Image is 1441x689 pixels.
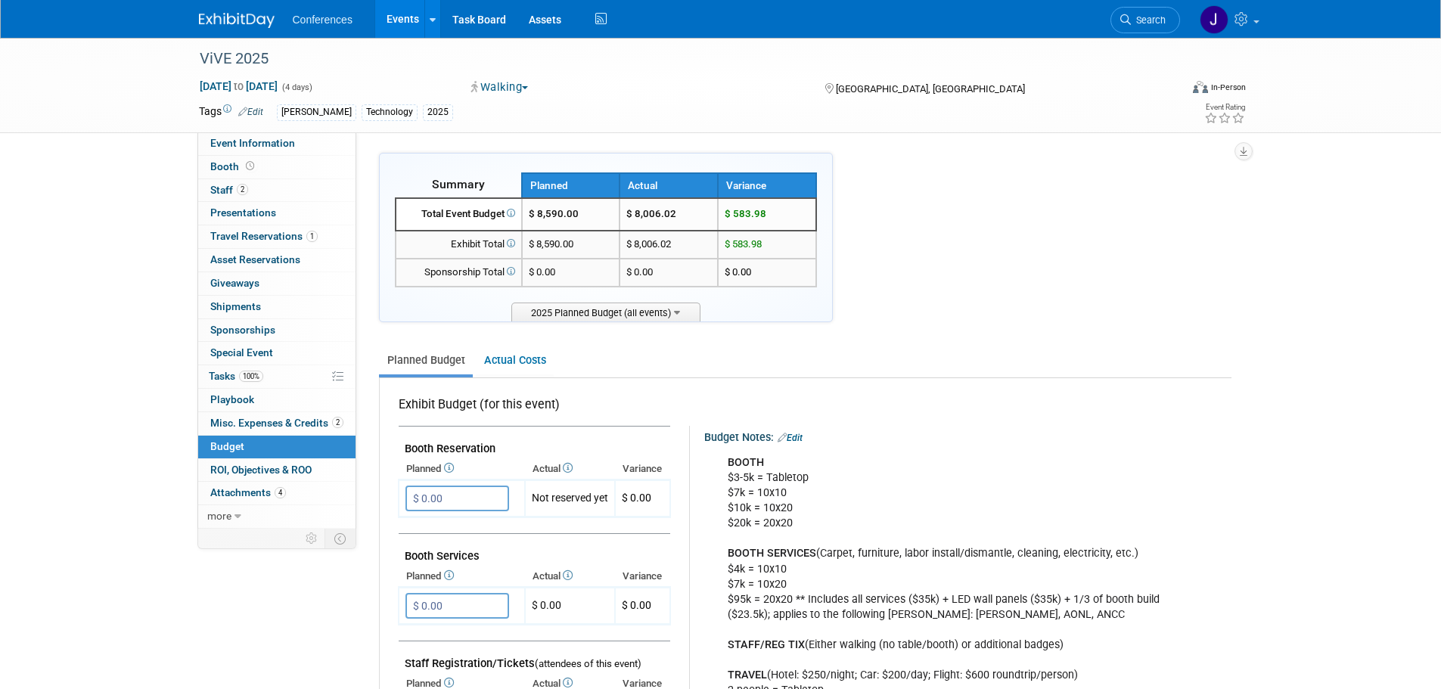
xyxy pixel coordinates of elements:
span: 2 [332,417,343,428]
td: Booth Services [399,534,670,566]
span: Search [1131,14,1166,26]
td: $ 8,006.02 [620,198,718,231]
div: Exhibit Total [402,237,515,252]
span: (4 days) [281,82,312,92]
span: [GEOGRAPHIC_DATA], [GEOGRAPHIC_DATA] [836,83,1025,95]
a: Sponsorships [198,319,356,342]
span: ROI, Objectives & ROO [210,464,312,476]
img: ExhibitDay [199,13,275,28]
span: [DATE] [DATE] [199,79,278,93]
span: $ 0.00 [529,266,555,278]
span: Misc. Expenses & Credits [210,417,343,429]
span: to [231,80,246,92]
span: Conferences [293,14,352,26]
td: Toggle Event Tabs [325,529,356,548]
th: Actual [620,173,718,198]
td: Staff Registration/Tickets [399,641,670,674]
div: In-Person [1210,82,1246,93]
div: [PERSON_NAME] [277,104,356,120]
b: BOOTH SERVICES [728,547,816,560]
a: Giveaways [198,272,356,295]
a: Shipments [198,296,356,318]
span: (attendees of this event) [535,658,641,669]
td: $ 0.00 [525,588,615,625]
a: Booth [198,156,356,178]
button: Walking [466,79,534,95]
span: $ 8,590.00 [529,208,579,219]
td: $ 8,006.02 [620,231,718,259]
div: 2025 [423,104,453,120]
a: ROI, Objectives & ROO [198,459,356,482]
b: STAFF/REG TIX [728,638,805,651]
span: more [207,510,231,522]
div: Total Event Budget [402,207,515,222]
b: BOOTH [728,456,764,469]
span: $ 583.98 [725,238,762,250]
th: Planned [522,173,620,198]
a: Playbook [198,389,356,411]
img: Format-Inperson.png [1193,81,1208,93]
b: TRAVEL [728,669,767,681]
a: Staff2 [198,179,356,202]
span: Staff [210,184,248,196]
a: Presentations [198,202,356,225]
div: Event Format [1091,79,1247,101]
span: Asset Reservations [210,253,300,265]
span: Booth not reserved yet [243,160,257,172]
span: 2025 Planned Budget (all events) [511,303,700,321]
a: Event Information [198,132,356,155]
a: Asset Reservations [198,249,356,272]
span: $ 0.00 [725,266,751,278]
a: Attachments4 [198,482,356,504]
a: Special Event [198,342,356,365]
span: Travel Reservations [210,230,318,242]
span: 2 [237,184,248,195]
span: $ 0.00 [622,492,651,504]
td: Personalize Event Tab Strip [299,529,325,548]
td: Tags [199,104,263,121]
a: Actual Costs [476,346,554,374]
a: Planned Budget [379,346,473,374]
span: Event Information [210,137,295,149]
a: Tasks100% [198,365,356,388]
span: 100% [239,371,263,382]
th: Variance [615,458,670,480]
span: 1 [306,231,318,242]
span: 4 [275,487,286,498]
span: Presentations [210,206,276,219]
div: ViVE 2025 [194,45,1157,73]
span: Giveaways [210,277,259,289]
td: $ 0.00 [620,259,718,287]
span: $ 583.98 [725,208,766,219]
span: Attachments [210,486,286,498]
a: more [198,505,356,528]
div: Sponsorship Total [402,265,515,280]
a: Edit [778,433,803,443]
a: Travel Reservations1 [198,225,356,248]
div: Budget Notes: [704,426,1230,445]
th: Planned [399,566,525,587]
th: Variance [718,173,816,198]
td: Booth Reservation [399,427,670,459]
div: Technology [362,104,418,120]
th: Planned [399,458,525,480]
td: Not reserved yet [525,480,615,517]
div: Event Rating [1204,104,1245,111]
a: Misc. Expenses & Credits2 [198,412,356,435]
th: Variance [615,566,670,587]
th: Actual [525,566,615,587]
a: Edit [238,107,263,117]
a: Search [1110,7,1180,33]
a: Budget [198,436,356,458]
span: Playbook [210,393,254,405]
span: $ 8,590.00 [529,238,573,250]
th: Actual [525,458,615,480]
span: Special Event [210,346,273,358]
span: Tasks [209,370,263,382]
span: $ 0.00 [622,599,651,611]
div: Exhibit Budget (for this event) [399,396,664,421]
span: Budget [210,440,244,452]
span: Booth [210,160,257,172]
span: Sponsorships [210,324,275,336]
img: Jenny Clavero [1200,5,1228,34]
